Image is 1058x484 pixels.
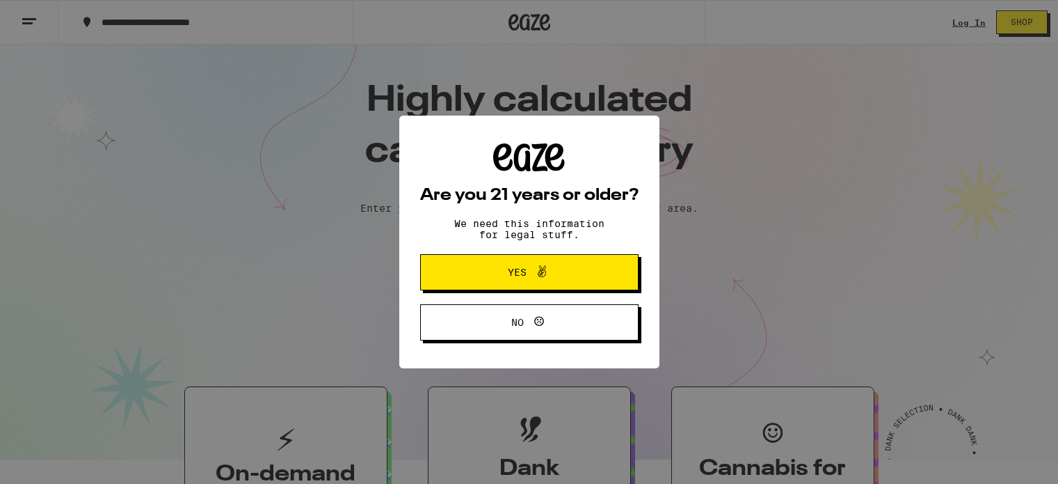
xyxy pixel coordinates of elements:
button: Yes [420,254,639,290]
button: No [420,304,639,341]
h2: Are you 21 years or older? [420,187,639,204]
span: No [511,318,524,327]
p: We need this information for legal stuff. [442,218,616,240]
span: Yes [508,267,527,277]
